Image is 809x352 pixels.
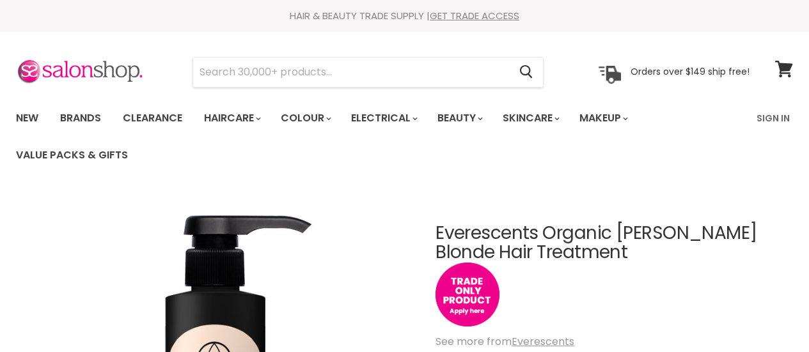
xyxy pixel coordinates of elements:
a: Everescents [512,334,574,349]
a: Electrical [342,105,425,132]
p: Orders over $149 ship free! [631,66,750,77]
a: Clearance [113,105,192,132]
input: Search [193,57,509,87]
h1: Everescents Organic [PERSON_NAME] Blonde Hair Treatment [436,224,793,263]
a: GET TRADE ACCESS [430,9,519,22]
a: Colour [271,105,339,132]
a: Beauty [428,105,491,132]
form: Product [192,57,544,88]
a: Skincare [493,105,567,132]
a: New [6,105,48,132]
a: Sign In [749,105,797,132]
span: See more from [436,334,574,349]
button: Search [509,57,543,87]
ul: Main menu [6,100,749,174]
a: Makeup [570,105,636,132]
a: Haircare [194,105,269,132]
img: tradeonly_small.jpg [436,263,499,326]
a: Value Packs & Gifts [6,142,137,169]
a: Brands [51,105,111,132]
